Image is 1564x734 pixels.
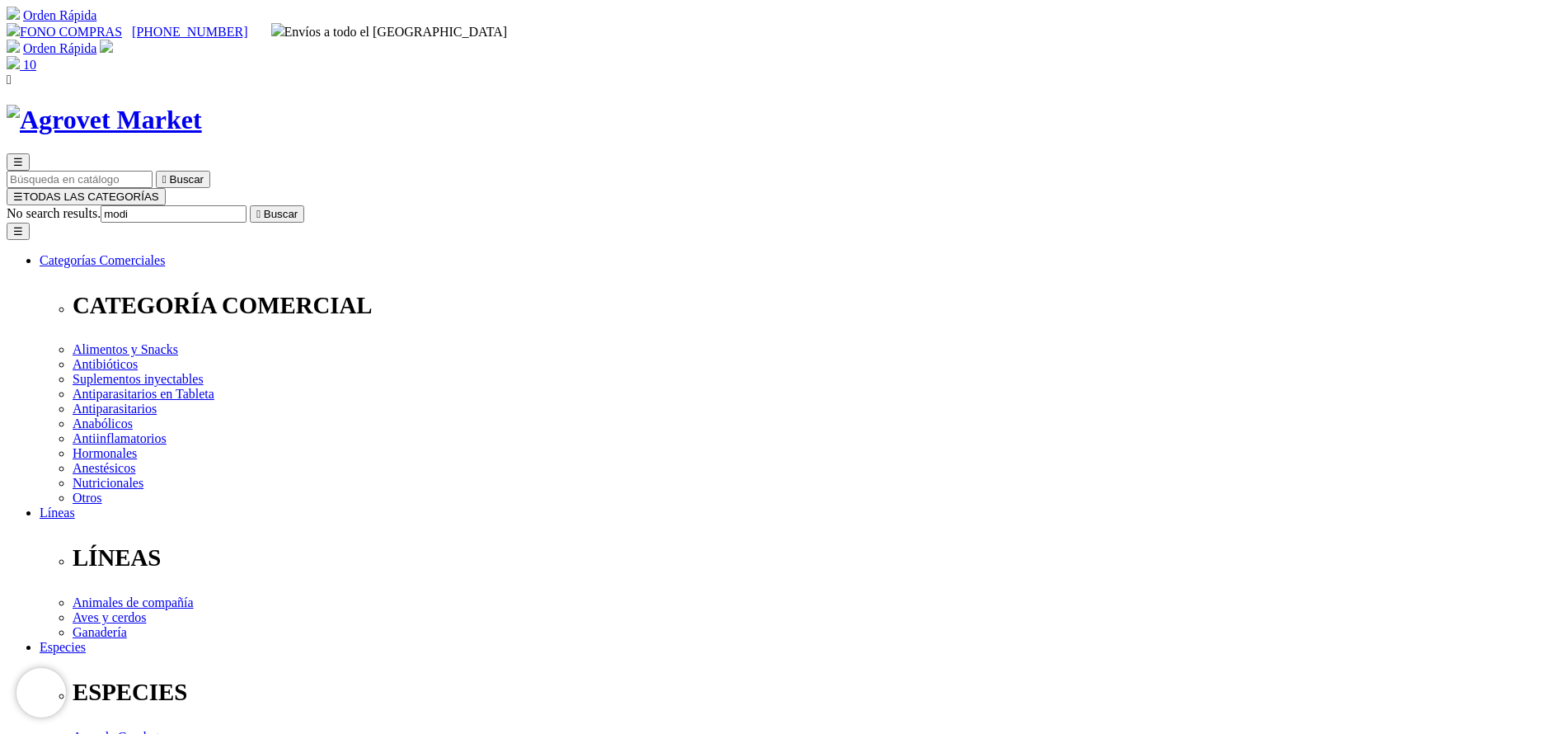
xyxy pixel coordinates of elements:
span: 10 [23,58,36,72]
a: Nutricionales [73,476,143,490]
button: ☰TODAS LAS CATEGORÍAS [7,188,166,205]
a: Antibióticos [73,357,138,371]
button: ☰ [7,153,30,171]
input: Buscar [7,171,153,188]
img: user.svg [100,40,113,53]
a: Antiinflamatorios [73,431,167,445]
a: Hormonales [73,446,137,460]
a: Antiparasitarios en Tableta [73,387,214,401]
iframe: Brevo live chat [16,668,66,718]
a: Orden Rápida [23,41,96,55]
a: Antiparasitarios [73,402,157,416]
img: shopping-cart.svg [7,40,20,53]
span: No search results. [7,206,101,220]
a: Ganadería [73,625,127,639]
span: ☰ [13,156,23,168]
a: [PHONE_NUMBER] [132,25,247,39]
a: Anabólicos [73,416,133,431]
a: 10 [7,58,36,72]
a: Acceda a su cuenta de cliente [100,41,113,55]
a: Categorías Comerciales [40,253,165,267]
button: ☰ [7,223,30,240]
i:  [7,73,12,87]
a: Líneas [40,506,75,520]
img: phone.svg [7,23,20,36]
a: Animales de compañía [73,595,194,609]
input: Buscar [101,205,247,223]
img: shopping-cart.svg [7,7,20,20]
a: FONO COMPRAS [7,25,122,39]
a: Orden Rápida [23,8,96,22]
img: delivery-truck.svg [271,23,284,36]
span: ☰ [13,191,23,203]
span: Envíos a todo el [GEOGRAPHIC_DATA] [271,25,508,39]
p: ESPECIES [73,679,1557,706]
i:  [256,208,261,220]
a: Suplementos inyectables [73,372,204,386]
p: CATEGORÍA COMERCIAL [73,292,1557,319]
a: Otros [73,491,102,505]
img: Agrovet Market [7,105,202,135]
a: Anestésicos [73,461,135,475]
p: LÍNEAS [73,544,1557,572]
span: Buscar [264,208,298,220]
i:  [162,173,167,186]
a: Aves y cerdos [73,610,146,624]
img: shopping-bag.svg [7,56,20,69]
a: Especies [40,640,86,654]
span: Buscar [170,173,204,186]
button:  Buscar [250,205,304,223]
a: Alimentos y Snacks [73,342,178,356]
button:  Buscar [156,171,210,188]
